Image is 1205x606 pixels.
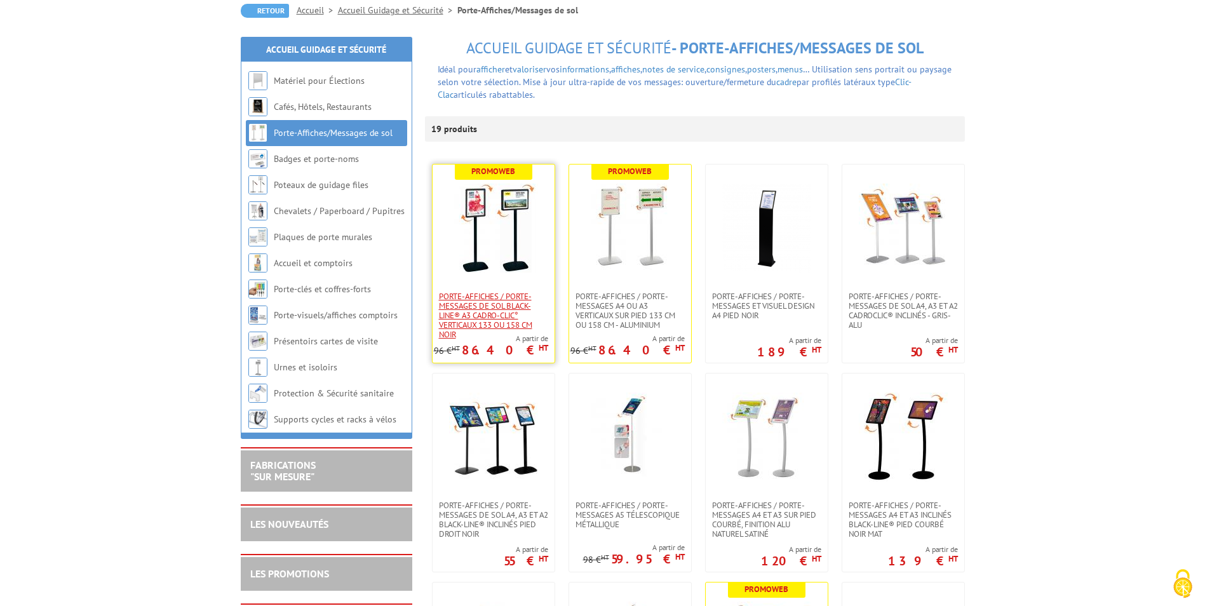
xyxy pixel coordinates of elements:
a: cadre [776,76,797,88]
img: Porte-affiches / Porte-messages et Visuel Design A4 pied noir [722,184,811,273]
img: Porte-visuels/affiches comptoirs [248,306,267,325]
a: Porte-affiches / Porte-messages A5 télescopique métallique [569,501,691,529]
a: Accueil Guidage et Sécurité [266,44,386,55]
img: Porte-affiches / Porte-messages A5 télescopique métallique [586,393,675,481]
a: Porte-clés et coffres-forts [274,283,371,295]
a: informations [560,64,609,75]
sup: HT [539,342,548,353]
a: Porte-visuels/affiches comptoirs [274,309,398,321]
p: 59.95 € [611,555,685,563]
a: afficher [476,64,505,75]
img: Matériel pour Élections [248,71,267,90]
a: Cafés, Hôtels, Restaurants [274,101,372,112]
p: 139 € [888,557,958,565]
img: Porte-affiches / Porte-messages de sol A4, A3 et A2 Black-Line® inclinés Pied Droit Noir [449,393,538,481]
span: A partir de [434,333,548,344]
span: Porte-affiches / Porte-messages et Visuel Design A4 pied noir [712,292,821,320]
img: Porte-affiches / Porte-messages A4 et A3 inclinés Black-Line® pied courbé noir mat [859,393,948,481]
a: Accueil Guidage et Sécurité [338,4,457,16]
p: 120 € [761,557,821,565]
img: Plaques de porte murales [248,227,267,246]
p: 19 produits [431,116,479,142]
span: A partir de [583,542,685,553]
a: Porte-affiches / Porte-messages A4 ou A3 Verticaux sur pied 133 cm ou 158 cm - Aluminium [569,292,691,330]
a: Matériel pour Élections [274,75,365,86]
a: LES NOUVEAUTÉS [250,518,328,530]
p: 96 € [434,346,460,356]
p: 98 € [583,555,609,565]
img: Chevalets / Paperboard / Pupitres [248,201,267,220]
p: 55 € [504,557,548,565]
span: A partir de [910,335,958,346]
span: Porte-affiches / Porte-messages A5 télescopique métallique [576,501,685,529]
p: 96 € [570,346,596,356]
a: posters [747,64,776,75]
a: Porte-affiches / Porte-messages A4 et A3 inclinés Black-Line® pied courbé noir mat [842,501,964,539]
a: FABRICATIONS"Sur Mesure" [250,459,316,483]
span: Porte-affiches / Porte-messages A4 et A3 inclinés Black-Line® pied courbé noir mat [849,501,958,539]
img: Porte-affiches / Porte-messages A4 et A3 sur pied courbé, finition alu naturel satiné [722,393,811,481]
p: 189 € [757,348,821,356]
img: Badges et porte-noms [248,149,267,168]
a: Porte-affiches / Porte-messages et Visuel Design A4 pied noir [706,292,828,320]
a: consignes [706,64,745,75]
sup: HT [948,553,958,564]
p: 50 € [910,348,958,356]
b: Promoweb [744,584,788,595]
img: Cafés, Hôtels, Restaurants [248,97,267,116]
span: Porte-affiches / Porte-messages de sol Black-Line® A3 Cadro-Clic° Verticaux 133 ou 158 cm noir [439,292,548,339]
a: Chevalets / Paperboard / Pupitres [274,205,405,217]
p: 86.40 € [462,346,548,354]
sup: HT [812,553,821,564]
img: Porte-affiches / Porte-messages de sol A4, A3 et A2 CadroClic® inclinés - Gris-alu [859,184,948,273]
img: Urnes et isoloirs [248,358,267,377]
a: menus [778,64,803,75]
a: Porte-affiches / Porte-messages de sol Black-Line® A3 Cadro-Clic° Verticaux 133 ou 158 cm noir [433,292,555,339]
a: Accueil et comptoirs [274,257,353,269]
span: A partir de [888,544,958,555]
sup: HT [812,344,821,355]
img: Supports cycles et racks à vélos [248,410,267,429]
sup: HT [675,342,685,353]
a: Urnes et isoloirs [274,361,337,373]
b: Promoweb [608,166,652,177]
sup: HT [452,344,460,353]
sup: HT [948,344,958,355]
a: Plaques de porte murales [274,231,372,243]
span: A partir de [757,335,821,346]
span: Porte-affiches / Porte-messages A4 ou A3 Verticaux sur pied 133 cm ou 158 cm - Aluminium [576,292,685,330]
span: et vos , , , , , … Utilisation sens portrait ou paysage selon votre sélection. Mise à jour ultra-... [438,64,952,100]
img: Porte-Affiches/Messages de sol [248,123,267,142]
a: Badges et porte-noms [274,153,359,165]
a: Porte-affiches / Porte-messages de sol A4, A3 et A2 CadroClic® inclinés - Gris-alu [842,292,964,330]
a: Poteaux de guidage files [274,179,368,191]
img: Accueil et comptoirs [248,253,267,273]
a: Porte-affiches / Porte-messages de sol A4, A3 et A2 Black-Line® inclinés Pied Droit Noir [433,501,555,539]
button: Cookies (fenêtre modale) [1161,563,1205,606]
img: Protection & Sécurité sanitaire [248,384,267,403]
sup: HT [601,553,609,562]
img: Porte-affiches / Porte-messages de sol Black-Line® A3 Cadro-Clic° Verticaux 133 ou 158 cm noir [449,184,538,273]
span: Porte-affiches / Porte-messages A4 et A3 sur pied courbé, finition alu naturel satiné [712,501,821,539]
a: LES PROMOTIONS [250,567,329,580]
b: Promoweb [471,166,515,177]
img: Porte-affiches / Porte-messages A4 ou A3 Verticaux sur pied 133 cm ou 158 cm - Aluminium [586,184,675,273]
span: Accueil Guidage et Sécurité [466,38,671,58]
font: Idéal pour [438,64,476,75]
img: Poteaux de guidage files [248,175,267,194]
sup: HT [675,551,685,562]
a: Porte-Affiches/Messages de sol [274,127,393,138]
span: A partir de [570,333,685,344]
p: 86.40 € [598,346,685,354]
a: Porte-affiches / Porte-messages A4 et A3 sur pied courbé, finition alu naturel satiné [706,501,828,539]
a: Retour [241,4,289,18]
a: affiches [611,64,640,75]
span: A partir de [761,544,821,555]
a: notes de service [642,64,704,75]
a: valoriser [513,64,546,75]
span: Porte-affiches / Porte-messages de sol A4, A3 et A2 Black-Line® inclinés Pied Droit Noir [439,501,548,539]
sup: HT [588,344,596,353]
a: Clic-Clac [438,76,912,100]
a: Supports cycles et racks à vélos [274,414,396,425]
h1: - Porte-Affiches/Messages de sol [425,40,965,57]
